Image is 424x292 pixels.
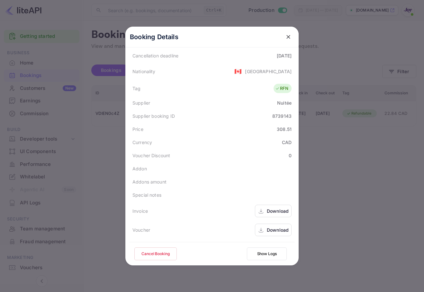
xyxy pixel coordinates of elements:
div: Nuitée [277,99,292,106]
div: Voucher [132,227,150,233]
div: Price [132,126,143,133]
button: close [283,31,294,43]
div: 0 [289,152,292,159]
div: Supplier [132,99,150,106]
button: Cancel Booking [134,247,177,260]
div: RFN [275,85,288,92]
div: Download [267,208,289,214]
div: Special notes [132,192,161,198]
div: Supplier booking ID [132,113,175,119]
div: 8739143 [272,113,292,119]
div: CAD [282,139,292,146]
div: Cancellation deadline [132,52,178,59]
button: Show Logs [247,247,287,260]
div: Download [267,227,289,233]
div: Nationality [132,68,156,75]
span: United States [234,65,242,77]
div: Voucher Discount [132,152,170,159]
div: [GEOGRAPHIC_DATA] [245,68,292,75]
div: 308.51 [277,126,292,133]
div: Invoice [132,208,148,214]
div: [DATE] [277,52,292,59]
div: Addon [132,165,147,172]
p: Booking Details [130,32,178,42]
div: Currency [132,139,152,146]
div: Tag [132,85,140,92]
div: Addons amount [132,178,167,185]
